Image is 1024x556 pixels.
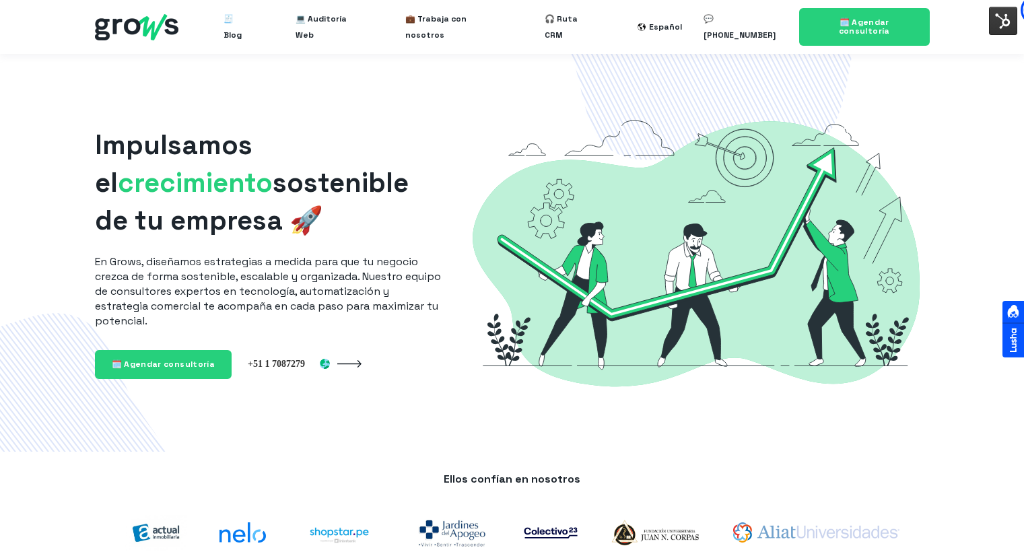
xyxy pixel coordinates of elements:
a: 🧾 Blog [224,5,252,48]
img: grows - hubspot [95,14,178,40]
img: nelo [219,522,266,543]
img: actual-inmobiliaria [125,515,188,551]
img: jardines-del-apogeo [413,512,491,553]
iframe: Chat Widget [957,491,1024,556]
a: 🎧 Ruta CRM [545,5,594,48]
div: Español [649,19,682,35]
p: En Grows, diseñamos estrategias a medida para que tu negocio crezca de forma sostenible, escalabl... [95,254,441,328]
img: co23 [524,527,578,538]
a: 💼 Trabaja con nosotros [405,5,502,48]
img: Grows-Growth-Marketing-Hacking-Hubspot [463,97,930,409]
img: Perú +51 1 7087279 [248,357,330,370]
a: 💬 [PHONE_NUMBER] [704,5,782,48]
a: 💻 Auditoría Web [296,5,362,48]
a: 🗓️ Agendar consultoría [799,8,930,46]
img: Interruptor del menú de herramientas de HubSpot [989,7,1017,35]
span: 🗓️ Agendar consultoría [839,17,890,36]
p: Ellos confían en nosotros [108,472,916,487]
span: crecimiento [118,166,273,200]
span: 🗓️ Agendar consultoría [112,359,215,370]
h1: Impulsamos el sostenible de tu empresa 🚀 [95,127,441,240]
a: 🗓️ Agendar consultoría [95,350,232,379]
img: logo-Corpas [610,518,701,548]
img: aliat-universidades [733,522,899,543]
img: shoptarpe [298,518,380,548]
